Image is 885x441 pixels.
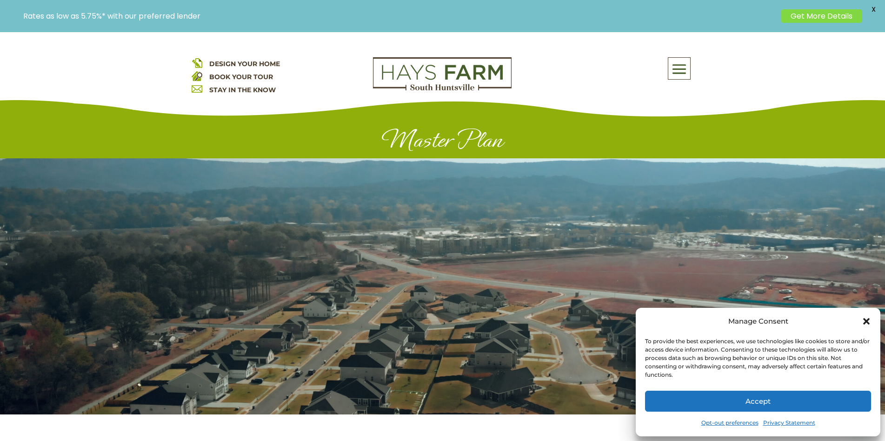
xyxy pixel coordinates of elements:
img: Logo [373,57,512,91]
a: STAY IN THE KNOW [209,86,276,94]
a: DESIGN YOUR HOME [209,60,280,68]
p: Rates as low as 5.75%* with our preferred lender [23,12,777,20]
h1: Master Plan [192,126,694,158]
a: BOOK YOUR TOUR [209,73,273,81]
button: Accept [645,391,871,412]
span: X [866,2,880,16]
a: hays farm homes huntsville development [373,84,512,93]
a: Get More Details [781,9,862,23]
div: Manage Consent [728,315,788,328]
a: Privacy Statement [763,416,815,429]
div: Close dialog [862,317,871,326]
a: Opt-out preferences [701,416,759,429]
div: To provide the best experiences, we use technologies like cookies to store and/or access device i... [645,337,870,379]
img: book your home tour [192,70,202,81]
img: design your home [192,57,202,68]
